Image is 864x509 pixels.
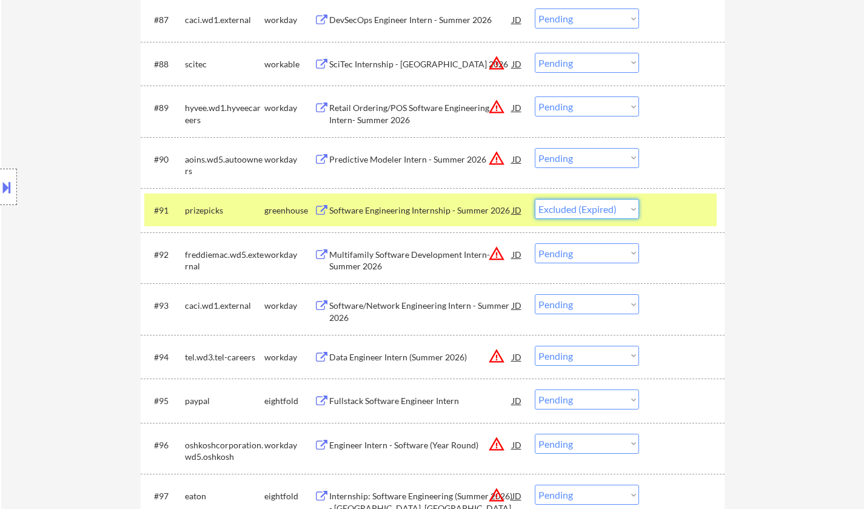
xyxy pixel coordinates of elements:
div: aoins.wd5.autoowners [185,153,264,177]
div: JD [511,434,523,456]
div: SciTec Internship - [GEOGRAPHIC_DATA] 2026 [329,58,512,70]
div: scitec [185,58,264,70]
div: #88 [154,58,175,70]
div: Engineer Intern - Software (Year Round) [329,439,512,451]
div: eightfold [264,395,314,407]
button: warning_amber [488,55,505,72]
div: tel.wd3.tel-careers [185,351,264,363]
div: Predictive Modeler Intern - Summer 2026 [329,153,512,166]
button: warning_amber [488,98,505,115]
div: JD [511,485,523,507]
div: JD [511,294,523,316]
div: #97 [154,490,175,502]
button: warning_amber [488,348,505,365]
div: oshkoshcorporation.wd5.oshkosh [185,439,264,463]
div: Data Engineer Intern (Summer 2026) [329,351,512,363]
button: warning_amber [488,487,505,504]
div: #95 [154,395,175,407]
div: DevSecOps Engineer Intern - Summer 2026 [329,14,512,26]
div: Software/Network Engineering Intern - Summer 2026 [329,300,512,323]
div: workday [264,439,314,451]
div: JD [511,389,523,411]
div: Software Engineering Internship - Summer 2026 [329,204,512,217]
div: Fullstack Software Engineer Intern [329,395,512,407]
div: workable [264,58,314,70]
div: JD [511,8,523,30]
div: #87 [154,14,175,26]
div: eaton [185,490,264,502]
div: workday [264,300,314,312]
div: caci.wd1.external [185,14,264,26]
div: JD [511,96,523,118]
div: Retail Ordering/POS Software Engineering Intern- Summer 2026 [329,102,512,126]
div: paypal [185,395,264,407]
div: JD [511,346,523,368]
div: hyvee.wd1.hyveecareers [185,102,264,126]
div: greenhouse [264,204,314,217]
div: freddiemac.wd5.external [185,249,264,272]
div: JD [511,243,523,265]
button: warning_amber [488,436,505,453]
div: caci.wd1.external [185,300,264,312]
div: JD [511,199,523,221]
button: warning_amber [488,245,505,262]
div: JD [511,148,523,170]
div: #94 [154,351,175,363]
div: #96 [154,439,175,451]
div: prizepicks [185,204,264,217]
div: workday [264,102,314,114]
div: Multifamily Software Development Intern- Summer 2026 [329,249,512,272]
div: workday [264,351,314,363]
div: eightfold [264,490,314,502]
div: workday [264,249,314,261]
div: JD [511,53,523,75]
button: warning_amber [488,150,505,167]
div: #93 [154,300,175,312]
div: workday [264,14,314,26]
div: workday [264,153,314,166]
